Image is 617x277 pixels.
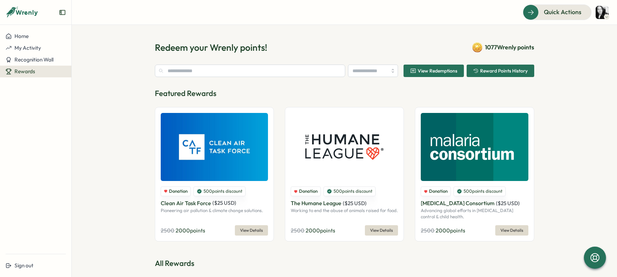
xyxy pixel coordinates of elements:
[14,262,33,269] span: Sign out
[14,45,41,51] span: My Activity
[421,208,528,220] p: Advancing global efforts in [MEDICAL_DATA] control & child health.
[324,187,376,196] div: 500 points discount
[421,113,528,181] img: Malaria Consortium
[291,199,341,208] p: The Humane League
[343,200,367,207] span: ( $ 25 USD )
[161,208,268,214] p: Pioneering air pollution & climate change solutions.
[500,226,523,235] span: View Details
[176,227,205,234] span: 2000 points
[523,4,591,20] button: Quick Actions
[169,188,188,194] span: Donation
[14,56,53,63] span: Recognition Wall
[212,200,236,206] span: ( $ 25 USD )
[59,9,66,16] button: Expand sidebar
[544,8,581,17] span: Quick Actions
[454,187,506,196] div: 500 points discount
[306,227,335,234] span: 2000 points
[291,208,398,214] p: Working to end the abuse of animals raised for food.
[596,6,609,19] img: Gel San Diego
[404,65,464,77] button: View Redemptions
[155,88,534,99] p: Featured Rewards
[365,225,398,236] button: View Details
[14,33,29,39] span: Home
[436,227,465,234] span: 2000 points
[155,258,534,269] p: All Rewards
[485,43,534,52] span: 1077 Wrenly points
[480,68,528,73] span: Reward Points History
[155,41,267,54] h1: Redeem your Wrenly points!
[467,65,534,77] button: Reward Points History
[299,188,318,194] span: Donation
[235,225,268,236] button: View Details
[496,200,520,207] span: ( $ 25 USD )
[418,68,457,73] span: View Redemptions
[291,113,398,181] img: The Humane League
[161,199,211,208] p: Clean Air Task Force
[495,225,528,236] button: View Details
[421,199,495,208] p: [MEDICAL_DATA] Consortium
[14,68,35,75] span: Rewards
[161,227,175,234] span: 2500
[240,226,263,235] span: View Details
[370,226,393,235] span: View Details
[429,188,448,194] span: Donation
[421,227,435,234] span: 2500
[161,113,268,181] img: Clean Air Task Force
[193,187,246,196] div: 500 points discount
[291,227,305,234] span: 2500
